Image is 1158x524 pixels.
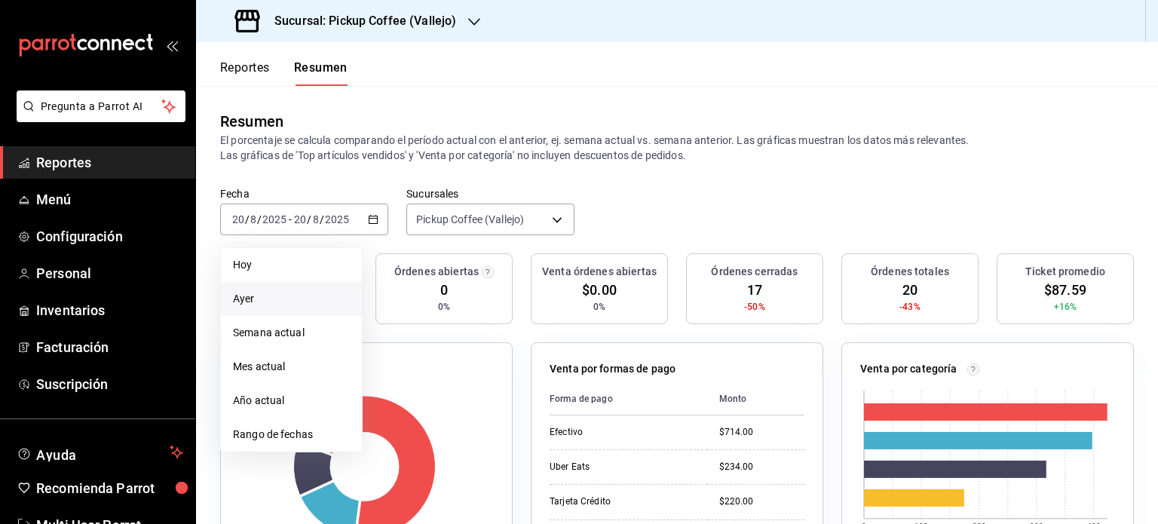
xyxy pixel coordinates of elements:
[233,257,350,273] span: Hoy
[320,213,324,225] span: /
[860,361,957,377] p: Venta por categoría
[233,291,350,307] span: Ayer
[233,325,350,341] span: Semana actual
[871,264,949,280] h3: Órdenes totales
[719,495,805,508] div: $220.00
[550,361,675,377] p: Venta por formas de pago
[289,213,292,225] span: -
[582,280,617,300] span: $0.00
[550,383,707,415] th: Forma de pago
[542,264,657,280] h3: Venta órdenes abiertas
[166,39,178,51] button: open_drawer_menu
[36,374,183,394] span: Suscripción
[416,212,524,227] span: Pickup Coffee (Vallejo)
[220,110,283,133] div: Resumen
[406,188,574,199] label: Sucursales
[17,90,185,122] button: Pregunta a Parrot AI
[233,359,350,375] span: Mes actual
[744,300,765,314] span: -50%
[294,60,348,86] button: Resumen
[11,109,185,125] a: Pregunta a Parrot AI
[233,427,350,443] span: Rango de fechas
[36,263,183,283] span: Personal
[1025,264,1105,280] h3: Ticket promedio
[250,213,257,225] input: --
[36,152,183,173] span: Reportes
[262,213,287,225] input: ----
[220,60,348,86] div: navigation tabs
[262,12,456,30] h3: Sucursal: Pickup Coffee (Vallejo)
[394,264,479,280] h3: Órdenes abiertas
[438,300,450,314] span: 0%
[233,393,350,409] span: Año actual
[719,461,805,473] div: $234.00
[711,264,798,280] h3: Órdenes cerradas
[1044,280,1086,300] span: $87.59
[36,226,183,247] span: Configuración
[36,337,183,357] span: Facturación
[220,133,1134,163] p: El porcentaje se calcula comparando el período actual con el anterior, ej. semana actual vs. sema...
[593,300,605,314] span: 0%
[902,280,918,300] span: 20
[312,213,320,225] input: --
[220,60,270,86] button: Reportes
[550,426,695,439] div: Efectivo
[440,280,448,300] span: 0
[41,99,162,115] span: Pregunta a Parrot AI
[231,213,245,225] input: --
[1054,300,1077,314] span: +16%
[36,478,183,498] span: Recomienda Parrot
[324,213,350,225] input: ----
[307,213,311,225] span: /
[36,443,164,461] span: Ayuda
[36,300,183,320] span: Inventarios
[220,188,388,199] label: Fecha
[245,213,250,225] span: /
[257,213,262,225] span: /
[747,280,762,300] span: 17
[550,461,695,473] div: Uber Eats
[899,300,921,314] span: -43%
[719,426,805,439] div: $714.00
[707,383,805,415] th: Monto
[550,495,695,508] div: Tarjeta Crédito
[293,213,307,225] input: --
[36,189,183,210] span: Menú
